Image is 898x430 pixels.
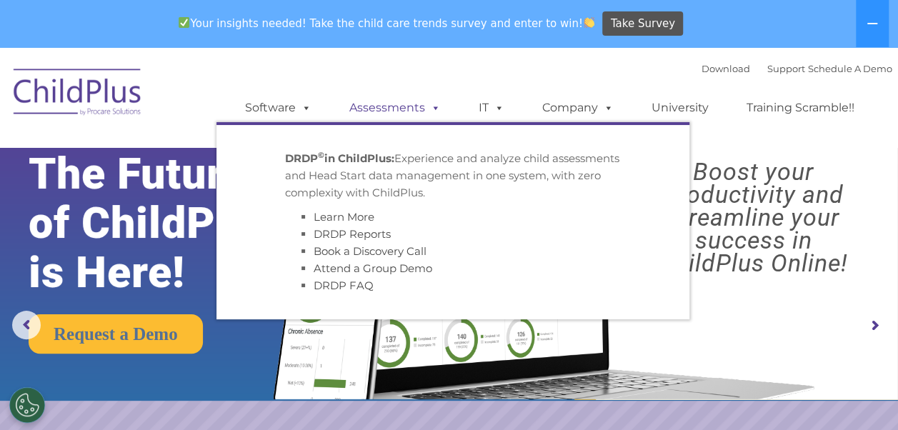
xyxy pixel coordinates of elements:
p: Experience and analyze child assessments and Head Start data management in one system, with zero ... [285,150,621,201]
a: DRDP Reports [314,227,391,241]
a: Learn More [314,210,374,224]
a: Take Survey [602,11,683,36]
img: ✅ [179,17,189,28]
span: Phone number [199,153,259,164]
a: IT [464,94,519,122]
span: Last name [199,94,242,105]
strong: DRDP in ChildPlus: [285,151,394,165]
sup: © [318,150,324,160]
a: Attend a Group Demo [314,261,432,275]
a: Schedule A Demo [808,63,892,74]
a: DRDP FAQ [314,279,374,292]
a: Request a Demo [29,314,203,354]
a: University [637,94,723,122]
a: Software [231,94,326,122]
span: Take Survey [611,11,675,36]
span: Your insights needed! Take the child care trends survey and enter to win! [173,9,601,37]
a: Book a Discovery Call [314,244,426,258]
a: Support [767,63,805,74]
button: Cookies Settings [9,387,45,423]
img: ChildPlus by Procare Solutions [6,59,149,130]
rs-layer: Boost your productivity and streamline your success in ChildPlus Online! [620,160,887,274]
a: Assessments [335,94,455,122]
a: Training Scramble!! [732,94,869,122]
font: | [702,63,892,74]
a: Company [528,94,628,122]
rs-layer: The Future of ChildPlus is Here! [29,149,315,297]
img: 👏 [584,17,594,28]
a: Download [702,63,750,74]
